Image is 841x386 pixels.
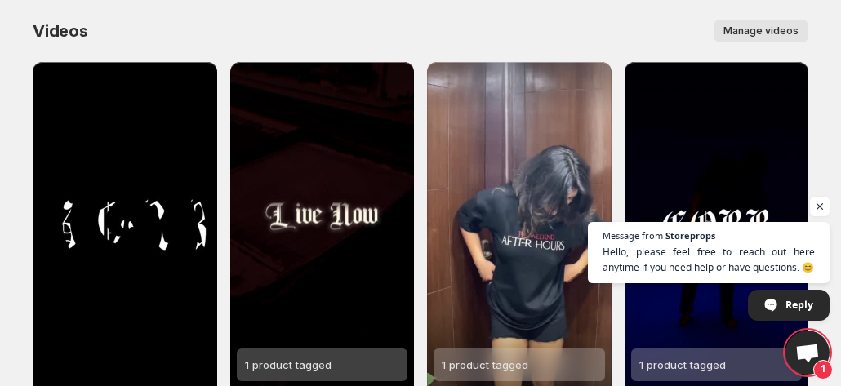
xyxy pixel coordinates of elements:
[714,20,808,42] button: Manage videos
[603,231,663,240] span: Message from
[33,21,88,41] span: Videos
[245,358,332,371] span: 1 product tagged
[639,358,726,371] span: 1 product tagged
[723,24,799,38] span: Manage videos
[442,358,528,371] span: 1 product tagged
[785,291,813,319] span: Reply
[665,231,715,240] span: Storeprops
[603,244,815,275] span: Hello, please feel free to reach out here anytime if you need help or have questions. 😊
[785,331,830,375] a: Open chat
[813,360,833,379] span: 1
